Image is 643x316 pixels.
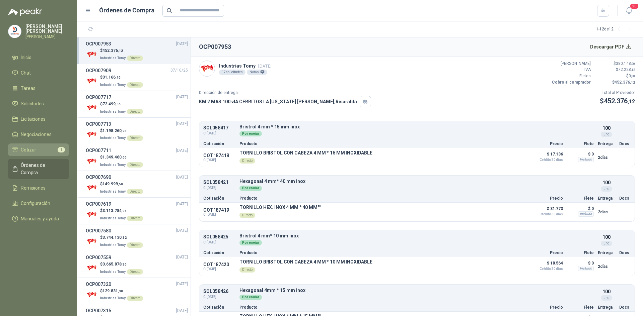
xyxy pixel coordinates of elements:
[176,94,188,100] span: [DATE]
[102,182,123,186] span: 149.999
[176,281,188,287] span: [DATE]
[203,294,235,300] span: C: [DATE]
[203,131,235,136] span: C: [DATE]
[86,102,97,114] img: Company Logo
[578,157,594,162] div: Incluido
[529,158,563,162] span: Crédito 30 días
[600,90,635,96] p: Total al Proveedor
[551,73,591,79] p: Fletes
[102,128,127,133] span: 1.198.260
[601,295,612,301] div: und
[100,208,143,214] p: $
[100,154,143,161] p: $
[602,288,611,295] p: 100
[529,259,563,271] p: $ 18.564
[598,305,615,309] p: Entrega
[631,62,635,66] span: ,00
[598,262,615,271] p: 2 días
[239,251,525,255] p: Producto
[219,62,272,70] p: Industrias Tomy
[258,64,272,69] span: [DATE]
[619,196,631,200] p: Docs
[8,182,69,194] a: Remisiones
[529,305,563,309] p: Precio
[8,97,69,110] a: Solicitudes
[21,115,46,123] span: Licitaciones
[21,100,44,107] span: Solicitudes
[239,259,372,265] p: TORNILLO BRISTOL CON CABEZA 4 MM * 10 MM INOXIDABLE
[86,147,111,154] h3: OCP007711
[21,162,63,176] span: Órdenes de Compra
[100,128,143,134] p: $
[595,67,635,73] p: $
[219,70,245,75] div: 17 solicitudes
[8,159,69,179] a: Órdenes de Compra
[122,209,127,213] span: ,94
[86,67,111,74] h3: OCP007909
[118,182,123,186] span: ,50
[239,240,262,245] div: Por enviar
[199,98,357,105] p: KM 2 MAS 100 vIA CERRITOS LA [US_STATE] [PERSON_NAME] , Risaralda
[86,182,97,194] img: Company Logo
[615,80,635,85] span: 452.376
[127,296,143,301] div: Directo
[628,98,635,105] span: ,12
[239,267,255,273] div: Directo
[176,201,188,207] span: [DATE]
[100,101,143,107] p: $
[551,79,591,86] p: Cobro al comprador
[239,158,255,164] div: Directo
[203,234,235,239] p: SOL058425
[8,51,69,64] a: Inicio
[596,24,635,35] div: 1 - 12 de 12
[100,296,126,300] span: Industrias Tomy
[102,289,123,293] span: 129.831
[127,56,143,61] div: Directo
[598,142,615,146] p: Entrega
[239,288,594,293] p: Hexagonal 4mm * 15 mm inox
[586,40,635,54] button: Descargar PDF
[100,261,143,268] p: $
[86,227,188,248] a: OCP007580[DATE] Company Logo$3.744.130,32Industrias TomyDirecto
[529,142,563,146] p: Precio
[595,79,635,86] p: $
[630,3,639,9] span: 20
[600,96,635,106] p: $
[86,120,188,141] a: OCP007713[DATE] Company Logo$1.198.260,98Industrias TomyDirecto
[25,35,69,39] p: [PERSON_NAME]
[86,281,111,288] h3: OCP007320
[86,174,111,181] h3: OCP007690
[203,207,235,213] p: COT187419
[199,42,231,51] h2: OCP007953
[239,295,262,300] div: Por enviar
[170,67,188,74] span: 07/10/25
[8,82,69,95] a: Tareas
[86,40,111,47] h3: OCP007953
[8,8,42,16] img: Logo peakr
[619,305,631,309] p: Docs
[567,305,594,309] p: Flete
[100,234,143,241] p: $
[21,131,52,138] span: Negociaciones
[86,155,97,167] img: Company Logo
[618,67,635,72] span: 72.228
[176,174,188,181] span: [DATE]
[100,136,126,140] span: Industrias Tomy
[86,174,188,195] a: OCP007690[DATE] Company Logo$149.999,50Industrias TomyDirecto
[203,125,235,130] p: SOL058417
[100,163,126,167] span: Industrias Tomy
[578,266,594,271] div: Incluido
[127,269,143,275] div: Directo
[127,242,143,248] div: Directo
[122,155,127,159] span: ,00
[102,262,127,267] span: 3.665.878
[551,61,591,67] p: [PERSON_NAME]
[100,270,126,274] span: Industrias Tomy
[86,254,188,275] a: OCP007559[DATE] Company Logo$3.665.878,30Industrias TomyDirecto
[203,289,235,294] p: SOL058426
[619,251,631,255] p: Docs
[239,179,594,184] p: Hexagonal 4 mm* 40 mm inox
[8,197,69,210] a: Configuración
[86,48,97,60] img: Company Logo
[602,124,611,132] p: 100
